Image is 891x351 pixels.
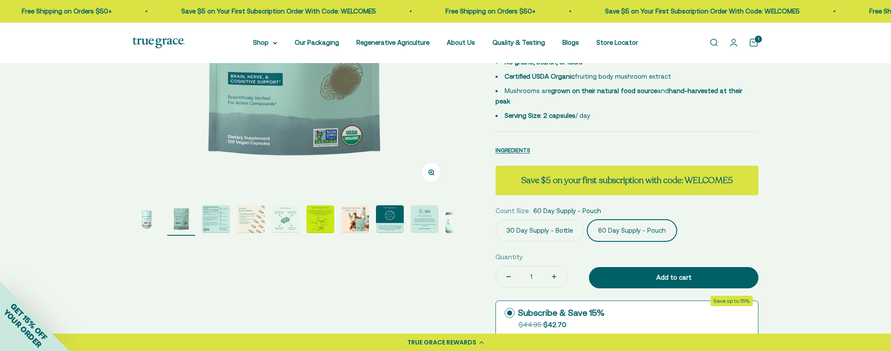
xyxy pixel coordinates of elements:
[551,87,657,94] strong: grown on their natural food source
[562,39,579,46] a: Blogs
[306,205,334,236] button: Go to item 6
[180,6,375,17] p: Save $5 on Your First Subscription Order With Code: WELCOME5
[495,87,742,105] span: Mushrooms are and
[596,39,638,46] a: Store Locator
[356,39,429,46] a: Regenerative Agriculture
[411,205,439,236] button: Go to item 9
[237,205,265,233] img: - Mushrooms are grown on their natural food source and hand-harvested at their peak - 250 mg beta...
[306,205,334,233] img: The "fruiting body" (typically the stem, gills, and cap of the mushroom) has higher levels of act...
[272,205,299,233] img: Support brain, nerve, and cognitive health* Third part tested for purity and potency Fruiting bod...
[253,37,277,48] summary: Shop
[492,39,545,46] a: Quality & Testing
[407,338,476,347] div: TRUE GRACE REWARDS
[495,147,530,154] span: INGREDIENTS
[21,7,111,15] a: Free Shipping on Orders $50+
[445,212,473,236] button: Go to item 10
[167,205,195,236] button: Go to item 2
[542,266,567,287] button: Increase quantity
[495,110,758,121] li: / day
[505,73,575,80] strong: Certified USDA Organic
[505,112,575,119] strong: Serving Size: 2 capsules
[495,252,524,262] label: Quantity:
[202,205,230,233] img: Try Grvae full-spectrum mushroom extracts are crafted with intention. We start with the fruiting ...
[341,205,369,233] img: Meaningful Ingredients. Effective Doses.
[133,205,160,233] img: Lion's Mane Mushroom Supplement for Brain, Nerve&Cognitive Support* 1 g daily supports brain heal...
[376,205,404,236] button: Go to item 8
[447,39,475,46] a: About Us
[9,301,49,342] span: GET 15% OFF
[495,206,530,216] legend: Count Size:
[167,205,195,233] img: Lion's Mane Mushroom Supplement for Brain, Nerve&Cognitive Support* - 1 g daily supports brain he...
[606,272,741,283] div: Add to cart
[376,205,404,233] img: True Grace mushrooms undergo a multi-step hot water extraction process to create extracts with 25...
[495,71,758,82] li: fruiting body mushroom extract
[133,205,160,236] button: Go to item 1
[237,205,265,236] button: Go to item 4
[445,7,535,15] a: Free Shipping on Orders $50+
[411,205,439,233] img: We work with Alkemist Labs, an independent, accredited botanical testing lab, to test the purity,...
[295,39,339,46] a: Our Packaging
[521,174,732,186] strong: Save $5 on your first subscription with code: WELCOME5
[533,206,601,216] span: 60 Day Supply - Pouch
[202,205,230,236] button: Go to item 3
[2,308,43,349] span: YOUR ORDER
[755,36,762,43] cart-count: 1
[496,266,521,287] button: Decrease quantity
[495,145,530,155] button: INGREDIENTS
[604,6,799,17] p: Save $5 on Your First Subscription Order With Code: WELCOME5
[272,205,299,236] button: Go to item 5
[589,267,758,289] button: Add to cart
[341,205,369,236] button: Go to item 7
